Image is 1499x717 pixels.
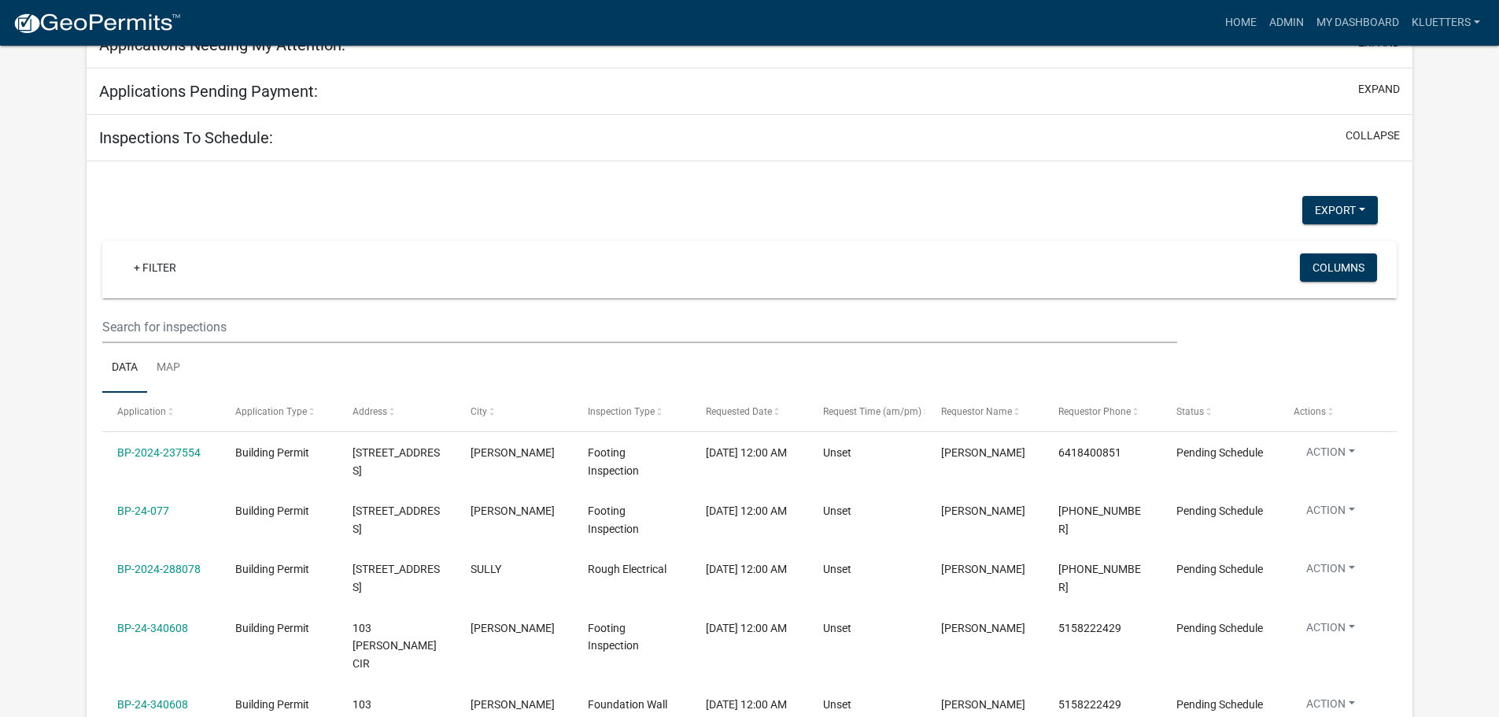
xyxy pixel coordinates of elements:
span: 10/23/2024, 12:00 AM [706,563,787,575]
span: Donny Hobbs [941,446,1025,459]
input: Search for inspections [102,311,1176,343]
a: kluetters [1405,8,1486,38]
h5: Applications Pending Payment: [99,82,318,101]
span: Application [117,406,166,417]
datatable-header-cell: Actions [1279,393,1396,431]
span: Requestor Name [941,406,1012,417]
span: MINGO [471,622,555,634]
span: 08/06/2024, 12:00 AM [706,504,787,517]
span: Address [353,406,387,417]
span: Foundation Wall [588,698,667,711]
span: Inspection Type [588,406,655,417]
span: Brett Jennings [941,563,1025,575]
datatable-header-cell: Address [338,393,455,431]
span: Status [1176,406,1204,417]
a: BP-24-340608 [117,622,188,634]
span: Unset [823,622,851,634]
datatable-header-cell: Request Time (am/pm) [808,393,925,431]
a: Admin [1263,8,1310,38]
span: 04/09/2024, 12:00 AM [706,446,787,459]
span: 5158222429 [1058,698,1121,711]
h5: Inspections To Schedule: [99,128,273,147]
a: BP-24-340608 [117,698,188,711]
span: Requestor Phone [1058,406,1131,417]
span: Building Permit [235,622,309,634]
datatable-header-cell: Application [102,393,220,431]
span: Building Permit [235,563,309,575]
span: Unset [823,563,851,575]
a: Home [1219,8,1263,38]
button: Action [1294,502,1368,525]
a: BP-24-077 [117,504,169,517]
span: KELLOGG [471,446,555,459]
button: Action [1294,619,1368,642]
span: MINGO [471,698,555,711]
a: + Filter [121,253,189,282]
span: Pending Schedule [1176,504,1263,517]
button: expand [1358,81,1400,98]
span: Request Time (am/pm) [823,406,921,417]
span: Building Permit [235,504,309,517]
span: Application Type [235,406,307,417]
span: Pending Schedule [1176,698,1263,711]
button: Action [1294,560,1368,583]
span: Unset [823,698,851,711]
span: 515-202-5498 [1058,504,1141,535]
span: Footing Inspection [588,504,639,535]
button: Action [1294,444,1368,467]
span: City [471,406,487,417]
span: Pending Schedule [1176,563,1263,575]
span: Pending Schedule [1176,446,1263,459]
a: BP-2024-288078 [117,563,201,575]
span: 2701 E 8TH ST N [353,504,440,535]
span: 04/29/2025, 12:00 AM [706,622,787,634]
span: Footing Inspection [588,446,639,477]
button: collapse [1346,128,1400,144]
span: 04/29/2025, 12:00 AM [706,698,787,711]
span: Pending Schedule [1176,622,1263,634]
datatable-header-cell: Requestor Phone [1043,393,1161,431]
a: Map [147,343,190,394]
button: Columns [1300,253,1377,282]
datatable-header-cell: Application Type [220,393,338,431]
span: Unset [823,504,851,517]
span: Actions [1294,406,1326,417]
datatable-header-cell: Requested Date [691,393,808,431]
span: 319-774-7691 [1058,563,1141,593]
button: Export [1302,196,1378,224]
span: 1865 E 76TH ST N [353,446,440,477]
datatable-header-cell: Status [1161,393,1278,431]
a: BP-2024-237554 [117,446,201,459]
span: 6418400851 [1058,446,1121,459]
datatable-header-cell: Inspection Type [573,393,690,431]
span: 103 EVERETT CIR [353,622,437,671]
span: Rough Electrical [588,563,666,575]
span: SULLY [471,563,501,575]
span: Building Permit [235,698,309,711]
span: Bryan Corrigan [941,504,1025,517]
span: Building Permit [235,446,309,459]
datatable-header-cell: City [456,393,573,431]
span: Requested Date [706,406,772,417]
datatable-header-cell: Requestor Name [925,393,1043,431]
span: 5158222429 [1058,622,1121,634]
span: Brett Jennings [941,698,1025,711]
a: Data [102,343,147,394]
span: Brett Jennings [941,622,1025,634]
a: My Dashboard [1310,8,1405,38]
span: Footing Inspection [588,622,639,652]
span: 8579 HWY F 62 E [353,563,440,593]
span: NEWTON [471,504,555,517]
span: Unset [823,446,851,459]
